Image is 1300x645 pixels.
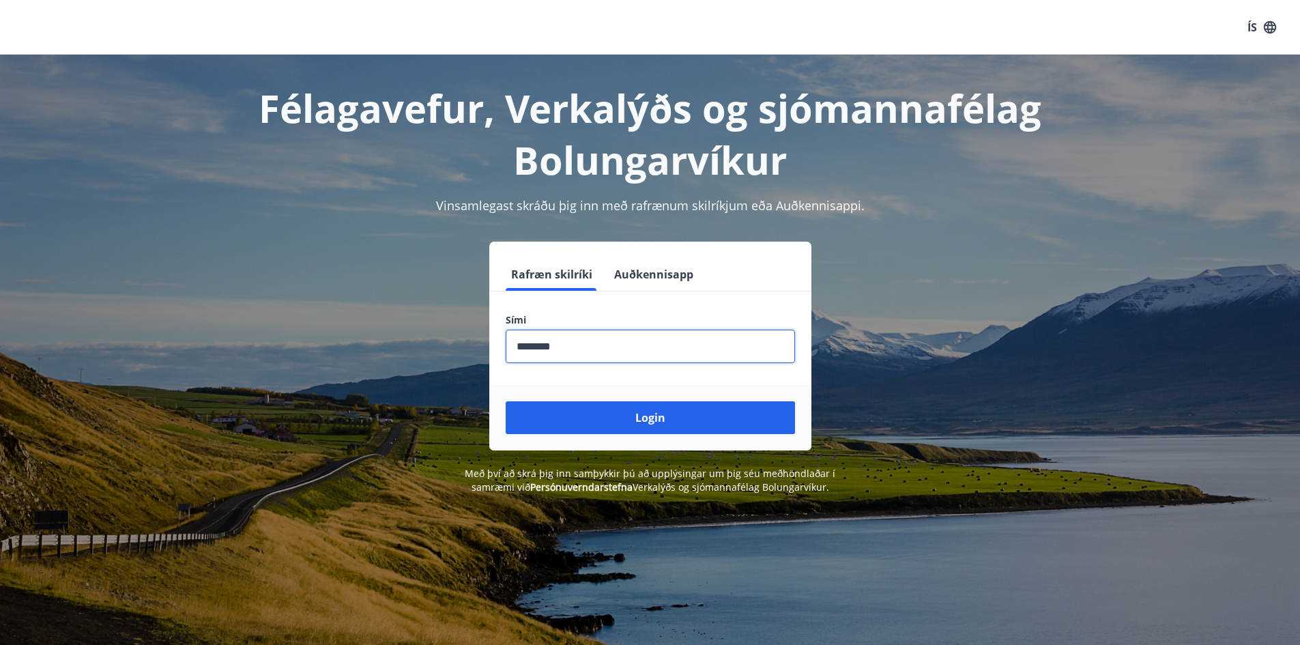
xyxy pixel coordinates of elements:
a: Persónuverndarstefna [530,481,633,493]
button: Login [506,401,795,434]
button: Rafræn skilríki [506,258,598,291]
h1: Félagavefur, Verkalýðs og sjómannafélag Bolungarvíkur [175,82,1125,186]
button: Auðkennisapp [609,258,699,291]
label: Sími [506,313,795,327]
span: Með því að skrá þig inn samþykkir þú að upplýsingar um þig séu meðhöndlaðar í samræmi við Verkalý... [465,467,835,493]
span: Vinsamlegast skráðu þig inn með rafrænum skilríkjum eða Auðkennisappi. [436,197,865,214]
button: ÍS [1240,15,1284,40]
